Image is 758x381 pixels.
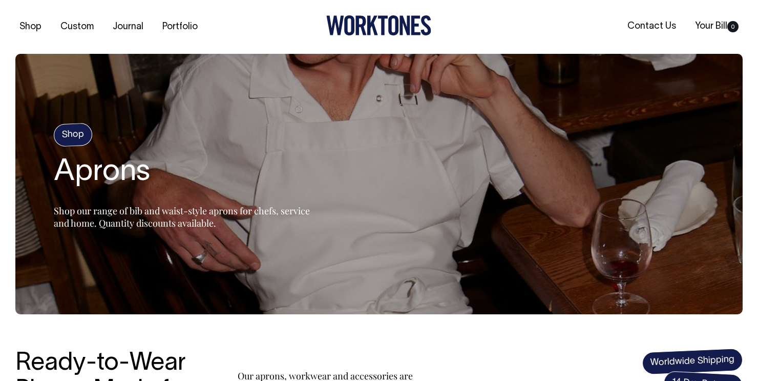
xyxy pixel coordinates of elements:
span: Worldwide Shipping [642,348,743,375]
a: Portfolio [158,18,202,35]
a: Journal [109,18,148,35]
a: Contact Us [623,18,680,35]
a: Custom [56,18,98,35]
span: 0 [727,21,739,32]
span: Shop our range of bib and waist-style aprons for chefs, service and home. Quantity discounts avai... [54,205,310,229]
h4: Shop [53,123,93,147]
a: Your Bill0 [691,18,743,35]
a: Shop [15,18,46,35]
h1: Aprons [54,156,310,189]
